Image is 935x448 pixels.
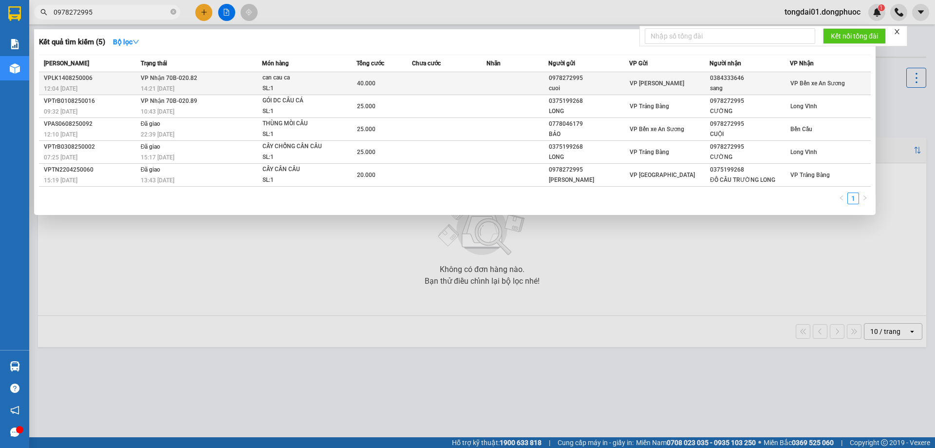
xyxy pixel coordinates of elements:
[132,39,139,45] span: down
[710,83,789,94] div: sang
[170,9,176,15] span: close-circle
[113,38,139,46] strong: Bộ lọc
[862,195,868,201] span: right
[357,126,375,133] span: 25.000
[357,149,375,156] span: 25.000
[549,175,628,185] div: [PERSON_NAME]
[44,96,138,106] div: VPTrB0108250016
[548,60,575,67] span: Người gửi
[44,108,77,115] span: 09:32 [DATE]
[549,165,628,175] div: 0978272995
[170,8,176,17] span: close-circle
[710,142,789,152] div: 0978272995
[141,143,161,150] span: Đã giao
[549,83,628,94] div: cuoi
[10,406,19,415] span: notification
[262,83,336,94] div: SL: 1
[141,120,161,127] span: Đã giao
[357,103,375,110] span: 25.000
[44,73,138,83] div: VPLK1408250006
[105,34,147,50] button: Bộ lọcdown
[839,195,844,201] span: left
[549,73,628,83] div: 0978272995
[645,28,815,44] input: Nhập số tổng đài
[141,166,161,173] span: Đã giao
[710,60,741,67] span: Người nhận
[141,60,167,67] span: Trạng thái
[141,97,197,104] span: VP Nhận 70B-020.89
[262,164,336,175] div: CÂY CẦN CÂU
[44,131,77,138] span: 12:10 [DATE]
[710,96,789,106] div: 0978272995
[859,193,871,204] button: right
[44,142,138,152] div: VPTrB0308250002
[262,106,336,117] div: SL: 1
[141,85,174,92] span: 14:21 [DATE]
[8,6,21,21] img: logo-vxr
[10,39,20,49] img: solution-icon
[262,129,336,140] div: SL: 1
[357,172,375,178] span: 20.000
[847,193,859,204] li: 1
[141,177,174,184] span: 13:43 [DATE]
[262,118,336,129] div: THÙNG MÒI CÂU
[630,80,684,87] span: VP [PERSON_NAME]
[486,60,501,67] span: Nhãn
[10,428,19,437] span: message
[790,149,817,156] span: Long Vĩnh
[357,80,375,87] span: 40.000
[549,142,628,152] div: 0375199268
[710,73,789,83] div: 0384333646
[54,7,168,18] input: Tìm tên, số ĐT hoặc mã đơn
[630,149,669,156] span: VP Trảng Bàng
[44,85,77,92] span: 12:04 [DATE]
[630,103,669,110] span: VP Trảng Bàng
[141,131,174,138] span: 22:39 [DATE]
[710,119,789,129] div: 0978272995
[10,63,20,74] img: warehouse-icon
[44,177,77,184] span: 15:19 [DATE]
[790,172,830,178] span: VP Trảng Bàng
[262,73,336,83] div: can cau ca
[629,60,648,67] span: VP Gửi
[549,152,628,162] div: LONG
[39,37,105,47] h3: Kết quả tìm kiếm ( 5 )
[10,384,19,393] span: question-circle
[790,60,814,67] span: VP Nhận
[412,60,441,67] span: Chưa cước
[549,96,628,106] div: 0375199268
[630,126,684,133] span: VP Bến xe An Sương
[356,60,384,67] span: Tổng cước
[710,106,789,117] div: CƯỜNG
[790,103,817,110] span: Long Vĩnh
[836,193,847,204] button: left
[710,152,789,162] div: CƯỜNG
[859,193,871,204] li: Next Page
[262,152,336,163] div: SL: 1
[848,193,859,204] a: 1
[630,172,695,178] span: VP [GEOGRAPHIC_DATA]
[44,165,138,175] div: VPTN2204250060
[44,154,77,161] span: 07:25 [DATE]
[262,60,289,67] span: Món hàng
[710,165,789,175] div: 0375199268
[44,60,89,67] span: [PERSON_NAME]
[549,129,628,139] div: BẢO
[823,28,886,44] button: Kết nối tổng đài
[790,126,812,133] span: Bến Cầu
[10,361,20,371] img: warehouse-icon
[549,106,628,117] div: LONG
[40,9,47,16] span: search
[141,108,174,115] span: 10:43 [DATE]
[44,119,138,129] div: VPAS0608250092
[262,141,336,152] div: CÂY CHỐNG CẦN CÂU
[141,75,197,81] span: VP Nhận 70B-020.82
[894,28,900,35] span: close
[549,119,628,129] div: 0778046179
[831,31,878,41] span: Kết nối tổng đài
[262,175,336,186] div: SL: 1
[710,129,789,139] div: CUỘI
[790,80,845,87] span: VP Bến xe An Sương
[710,175,789,185] div: ĐỒ CÂU TRƯỜNG LONG
[836,193,847,204] li: Previous Page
